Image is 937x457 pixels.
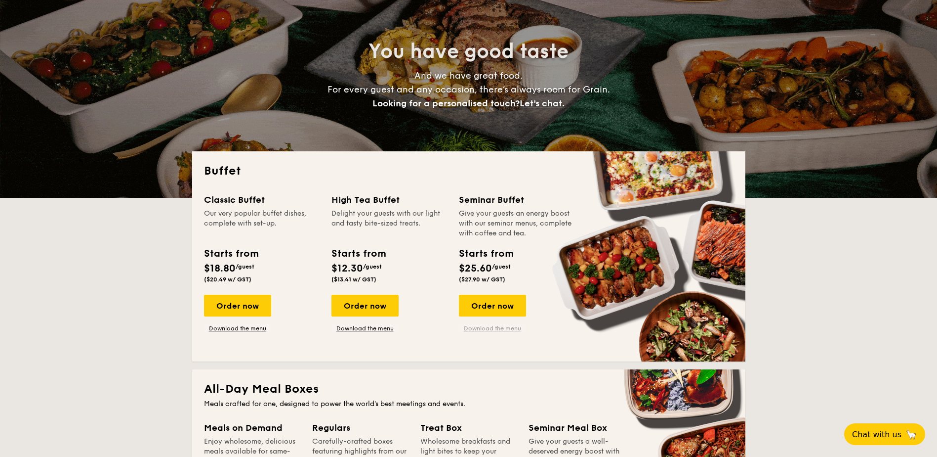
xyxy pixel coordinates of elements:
[204,399,733,409] div: Meals crafted for one, designed to power the world's best meetings and events.
[236,263,254,270] span: /guest
[459,246,513,261] div: Starts from
[459,324,526,332] a: Download the menu
[852,430,901,439] span: Chat with us
[204,276,251,283] span: ($20.49 w/ GST)
[312,421,408,435] div: Regulars
[372,98,520,109] span: Looking for a personalised touch?
[331,276,376,283] span: ($13.41 w/ GST)
[363,263,382,270] span: /guest
[459,276,505,283] span: ($27.90 w/ GST)
[204,381,733,397] h2: All-Day Meal Boxes
[204,295,271,317] div: Order now
[368,40,569,63] span: You have good taste
[331,263,363,274] span: $12.30
[331,209,447,238] div: Delight your guests with our light and tasty bite-sized treats.
[529,421,625,435] div: Seminar Meal Box
[204,421,300,435] div: Meals on Demand
[204,324,271,332] a: Download the menu
[520,98,565,109] span: Let's chat.
[331,193,447,207] div: High Tea Buffet
[204,163,733,179] h2: Buffet
[204,246,258,261] div: Starts from
[331,246,385,261] div: Starts from
[204,263,236,274] span: $18.80
[420,421,517,435] div: Treat Box
[459,193,574,207] div: Seminar Buffet
[492,263,511,270] span: /guest
[905,429,917,440] span: 🦙
[459,263,492,274] span: $25.60
[459,295,526,317] div: Order now
[459,209,574,238] div: Give your guests an energy boost with our seminar menus, complete with coffee and tea.
[327,70,610,109] span: And we have great food. For every guest and any occasion, there’s always room for Grain.
[331,295,399,317] div: Order now
[331,324,399,332] a: Download the menu
[204,209,320,238] div: Our very popular buffet dishes, complete with set-up.
[204,193,320,207] div: Classic Buffet
[844,423,925,445] button: Chat with us🦙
